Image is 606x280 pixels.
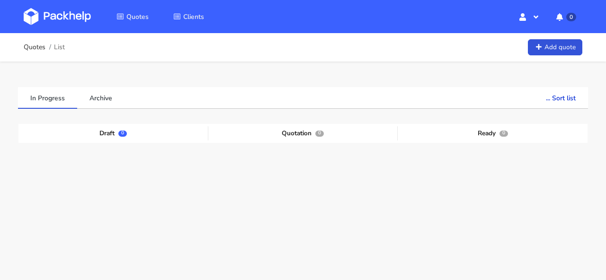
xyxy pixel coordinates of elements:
nav: breadcrumb [24,38,65,57]
a: Add quote [528,39,582,56]
div: Draft [18,126,208,140]
button: 0 [549,8,582,25]
span: Clients [183,12,204,21]
a: Clients [162,8,215,25]
span: List [54,44,65,51]
a: Quotes [24,44,45,51]
div: Quotation [208,126,398,140]
img: Dashboard [24,8,91,25]
span: Quotes [126,12,149,21]
div: Ready [398,126,588,140]
span: 0 [499,131,508,137]
a: Quotes [105,8,160,25]
span: 0 [566,13,576,21]
button: ... Sort list [534,87,588,108]
span: 0 [118,131,127,137]
span: 0 [315,131,324,137]
a: Archive [77,87,125,108]
a: In Progress [18,87,77,108]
